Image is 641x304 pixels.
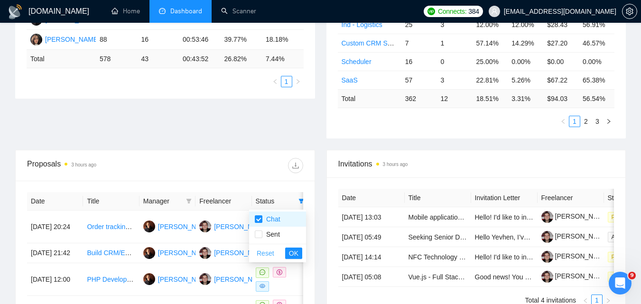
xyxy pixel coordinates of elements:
div: [PERSON_NAME] [158,221,213,232]
td: 39.77% [220,30,262,50]
span: 384 [468,6,479,17]
div: [PERSON_NAME] [45,34,100,45]
span: 9 [628,272,636,279]
a: Order tracking system for machine tool company [87,223,230,230]
td: 12 [437,89,473,108]
img: YS [199,273,211,285]
td: 22.81% [472,71,508,89]
li: Previous Page [269,76,281,87]
td: $0.00 [543,52,579,71]
img: c1bYBLFISfW-KFu5YnXsqDxdnhJyhFG7WZWQjmw4vq0-YF4TwjoJdqRJKIWeWIjxa9 [541,211,553,223]
img: YS [199,247,211,259]
td: 3.31 % [508,89,543,108]
a: 3 [592,116,603,127]
td: [DATE] 13:03 [338,207,405,227]
td: 3 [437,71,473,89]
td: 578 [96,50,138,68]
a: AS[PERSON_NAME] [143,275,213,283]
td: 0 [437,52,473,71]
td: 7.44 % [262,50,304,68]
a: Mobile application refactoring [409,213,495,221]
a: homeHome [111,7,140,15]
a: [PERSON_NAME] [541,272,610,280]
img: c1bYBLFISfW-KFu5YnXsqDxdnhJyhFG7WZWQjmw4vq0-YF4TwjoJdqRJKIWeWIjxa9 [541,271,553,283]
span: Archived [608,232,638,242]
td: Total [338,89,401,108]
th: Freelancer [195,192,251,211]
img: upwork-logo.png [427,8,435,15]
a: Custom CRM System [342,39,406,47]
td: 0.00% [508,52,543,71]
td: Order tracking system for machine tool company [83,211,139,243]
td: 5.26% [508,71,543,89]
span: filter [186,198,192,204]
a: 1 [569,116,580,127]
th: Manager [139,192,195,211]
a: AS[PERSON_NAME] [143,222,213,230]
td: 65.38% [579,71,614,89]
span: message [260,269,265,275]
span: right [605,298,611,304]
button: right [292,76,304,87]
span: Pending [608,272,636,282]
td: 1 [437,34,473,52]
span: dollar [277,269,282,275]
a: Scheduler [342,58,372,65]
td: 57 [401,71,437,89]
span: Invitations [338,158,614,170]
td: [DATE] 05:49 [338,227,405,247]
a: Build CRM/ERP MVP (Next.js + Node/Python + Postgres) with AI Intake & Automations [87,249,343,257]
span: user [491,8,498,15]
a: Ind - Logistics [342,21,382,28]
a: YS[PERSON_NAME] [199,249,269,256]
span: filter [297,194,306,208]
td: 56.54 % [579,89,614,108]
span: Pending [608,212,636,222]
a: YS[PERSON_NAME] [199,222,269,230]
img: AS [143,221,155,232]
div: Proposals [27,158,165,173]
li: Previous Page [557,116,569,127]
a: AS[PERSON_NAME] [143,249,213,256]
td: 00:53:46 [179,30,221,50]
a: setting [622,8,637,15]
td: $67.22 [543,71,579,89]
a: 2 [581,116,591,127]
img: AS [143,273,155,285]
a: Pending [608,273,640,280]
td: 7 [401,34,437,52]
td: 43 [137,50,179,68]
td: 12.00% [472,15,508,34]
td: 0.00% [579,52,614,71]
td: 25.00% [472,52,508,71]
th: Title [83,192,139,211]
time: 3 hours ago [71,162,96,167]
span: Manager [143,196,182,206]
div: [PERSON_NAME] [214,274,269,285]
a: KA[PERSON_NAME] [30,35,100,43]
span: eye [260,283,265,289]
th: Invitation Letter [471,189,538,207]
a: 1 [281,76,292,87]
span: right [606,119,612,124]
span: Reset [257,248,274,258]
button: left [269,76,281,87]
td: 00:43:52 [179,50,221,68]
img: c1bYBLFISfW-KFu5YnXsqDxdnhJyhFG7WZWQjmw4vq0-YF4TwjoJdqRJKIWeWIjxa9 [541,231,553,243]
td: Total [27,50,96,68]
td: $ 94.03 [543,89,579,108]
span: Status [256,196,295,206]
span: Chat [262,215,280,223]
th: Date [27,192,83,211]
span: setting [622,8,637,15]
td: Mobile application refactoring [405,207,471,227]
a: [PERSON_NAME] [541,232,610,240]
a: YS[PERSON_NAME] [199,275,269,283]
td: 362 [401,89,437,108]
span: dashboard [159,8,166,14]
a: NFC Technology Specialist for Smart Access Systems [409,253,567,261]
button: download [288,158,303,173]
td: 26.82 % [220,50,262,68]
td: NFC Technology Specialist for Smart Access Systems [405,247,471,267]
